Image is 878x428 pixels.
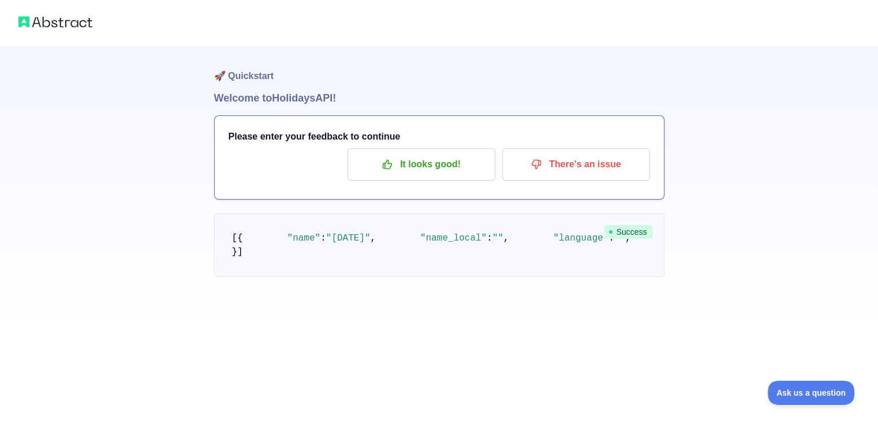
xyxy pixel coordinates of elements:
[320,233,326,243] span: :
[420,233,487,243] span: "name_local"
[492,233,503,243] span: ""
[326,233,371,243] span: "[DATE]"
[287,233,321,243] span: "name"
[229,130,650,144] h3: Please enter your feedback to continue
[511,155,641,174] p: There's an issue
[214,90,664,106] h1: Welcome to Holidays API!
[487,233,492,243] span: :
[348,148,495,181] button: It looks good!
[553,233,608,243] span: "language"
[214,46,664,90] h1: 🚀 Quickstart
[18,14,92,30] img: Abstract logo
[502,148,650,181] button: There's an issue
[232,233,238,243] span: [
[356,155,487,174] p: It looks good!
[604,225,653,239] span: Success
[503,233,509,243] span: ,
[371,233,376,243] span: ,
[768,381,855,405] iframe: Toggle Customer Support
